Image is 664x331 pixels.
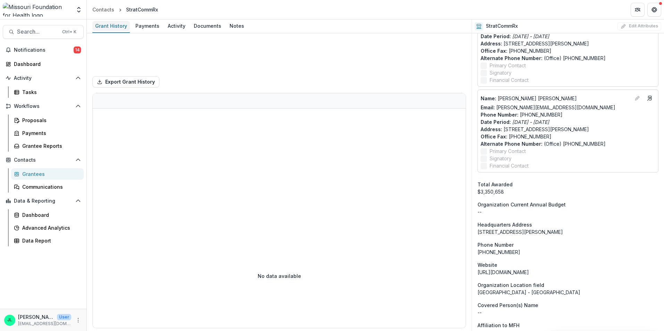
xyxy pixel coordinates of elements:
[478,201,566,208] span: Organization Current Annual Budget
[478,281,544,289] span: Organization Location field
[22,117,78,124] div: Proposals
[92,76,159,87] button: Export Grant History
[133,21,162,31] div: Payments
[478,261,497,269] span: Website
[3,101,84,112] button: Open Workflows
[22,183,78,190] div: Communications
[481,141,542,147] span: Alternate Phone Number :
[22,142,78,150] div: Grantee Reports
[18,321,71,327] p: [EMAIL_ADDRESS][DOMAIN_NAME]
[11,168,84,180] a: Grantees
[92,21,130,31] div: Grant History
[481,140,655,147] p: (Office) [PHONE_NUMBER]
[486,23,518,29] h2: StratCommRx
[17,28,58,35] span: Search...
[258,272,301,280] p: No data available
[478,302,538,309] span: Covered Person(s) Name
[3,154,84,165] button: Open Contacts
[11,127,84,139] a: Payments
[478,188,658,195] div: $3,350,658
[22,237,78,244] div: Data Report
[3,58,84,70] a: Dashboard
[481,95,630,102] p: [PERSON_NAME] [PERSON_NAME]
[481,41,502,46] span: Address :
[22,88,78,96] div: Tasks
[3,3,71,17] img: Missouri Foundation for Health logo
[22,224,78,231] div: Advanced Analytics
[481,111,655,118] p: [PHONE_NUMBER]
[74,3,84,17] button: Open entity switcher
[490,62,526,69] span: Primary Contact
[126,6,158,13] div: StratCommRx
[22,211,78,219] div: Dashboard
[478,208,658,215] p: --
[481,104,495,110] span: Email:
[90,5,117,15] a: Contacts
[481,126,655,133] p: [STREET_ADDRESS][PERSON_NAME]
[478,221,532,228] span: Headquarters Address
[11,235,84,246] a: Data Report
[478,228,658,236] div: [STREET_ADDRESS][PERSON_NAME]
[512,119,549,125] i: [DATE] - [DATE]
[3,25,84,39] button: Search...
[481,40,655,47] p: [STREET_ADDRESS][PERSON_NAME]
[92,6,114,13] div: Contacts
[74,46,81,53] span: 14
[481,33,511,39] span: Date Period :
[191,19,224,33] a: Documents
[481,126,502,132] span: Address :
[191,21,224,31] div: Documents
[11,114,84,126] a: Proposals
[14,198,73,204] span: Data & Reporting
[165,21,188,31] div: Activity
[478,241,514,248] span: Phone Number
[7,318,12,322] div: Jessi LaRose
[478,248,658,256] div: [PHONE_NUMBER]
[22,129,78,137] div: Payments
[14,103,73,109] span: Workflows
[3,73,84,84] button: Open Activity
[14,75,73,81] span: Activity
[617,22,661,31] button: Edit Attributes
[11,86,84,98] a: Tasks
[490,147,526,155] span: Primary Contact
[11,222,84,234] a: Advanced Analytics
[478,269,529,275] a: [URL][DOMAIN_NAME]
[490,155,512,162] span: Signatory
[490,69,512,76] span: Signatory
[3,44,84,56] button: Notifications14
[133,19,162,33] a: Payments
[478,322,520,329] span: Affiliation to MFH
[478,181,513,188] span: Total Awarded
[227,19,247,33] a: Notes
[3,195,84,206] button: Open Data & Reporting
[490,76,529,84] span: Financial Contact
[11,181,84,193] a: Communications
[481,104,615,111] a: Email: [PERSON_NAME][EMAIL_ADDRESS][DOMAIN_NAME]
[481,95,496,101] span: Name :
[647,3,661,17] button: Get Help
[481,55,542,61] span: Alternate Phone Number :
[481,134,507,139] span: Office Fax :
[631,3,645,17] button: Partners
[481,47,655,54] p: [PHONE_NUMBER]
[481,133,655,140] p: [PHONE_NUMBER]
[22,170,78,178] div: Grantees
[18,313,54,321] p: [PERSON_NAME]
[14,60,78,68] div: Dashboard
[490,162,529,169] span: Financial Contact
[481,48,507,54] span: Office Fax :
[512,33,549,39] i: [DATE] - [DATE]
[481,119,511,125] span: Date Period :
[481,112,518,118] span: Phone Number :
[478,289,658,296] p: [GEOGRAPHIC_DATA] - [GEOGRAPHIC_DATA]
[633,94,641,102] button: Edit
[227,21,247,31] div: Notes
[11,209,84,221] a: Dashboard
[165,19,188,33] a: Activity
[61,28,78,36] div: Ctrl + K
[644,93,655,104] a: Go to contact
[481,54,655,62] p: (Office) [PHONE_NUMBER]
[57,314,71,320] p: User
[478,309,658,316] p: --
